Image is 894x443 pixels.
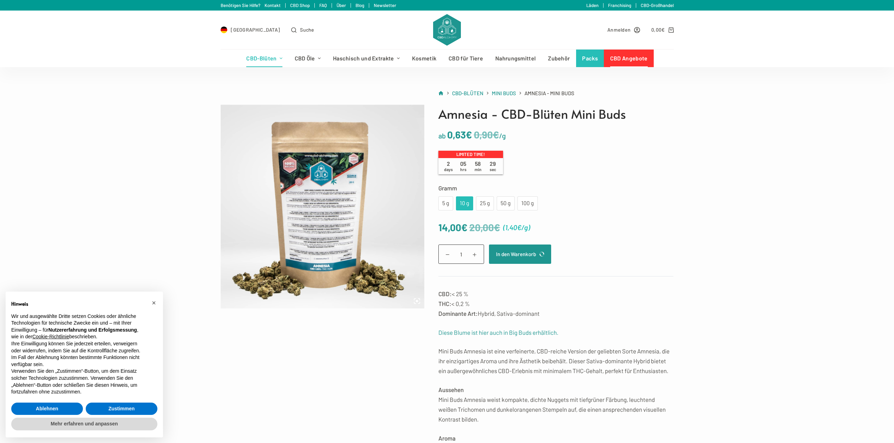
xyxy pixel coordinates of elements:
[460,167,466,172] span: hrs
[608,2,631,8] a: Franchising
[337,2,346,8] a: Über
[485,160,500,172] span: 29
[231,26,280,34] span: [GEOGRAPHIC_DATA]
[641,2,674,8] a: CBD-Großhandel
[438,310,478,317] strong: Dominante Art:
[499,131,506,140] span: /g
[433,14,461,46] img: CBD Alchemy
[355,2,364,8] a: Blog
[443,199,449,208] div: 5 g
[438,435,456,442] strong: Aroma
[374,2,396,8] a: Newsletter
[11,340,146,368] p: Ihre Einwilligung können Sie jederzeit erteilen, verweigern oder widerrufen, indem Sie auf die Ko...
[607,26,640,34] a: Anmelden
[240,50,288,67] a: CBD-Blüten
[466,129,472,141] span: €
[327,50,406,67] a: Haschisch und Extrakte
[493,129,499,141] span: €
[221,2,281,8] a: Benötigen Sie Hilfe? Kontakt
[11,300,146,307] h2: Hinweis
[438,329,559,336] a: Diese Blume ist hier auch in Big Buds erhältlich.
[576,50,604,67] a: Packs
[475,167,482,172] span: min
[438,289,674,318] p: < 25 % < 0,2 % Hybrid, Sativa-dominant
[11,368,146,395] p: Verwenden Sie den „Zustimmen“-Button, um dem Einsatz solcher Technologien zuzustimmen. Verwenden ...
[521,223,528,232] span: /g
[490,167,496,172] span: sec
[494,221,500,233] span: €
[480,199,490,208] div: 25 g
[517,223,521,232] span: €
[11,313,146,340] p: Wir und ausgewählte Dritte setzen Cookies oder ähnliche Technologien für technische Zwecke ein un...
[524,89,574,98] span: Amnesia - Mini Buds
[438,131,446,140] span: ab
[438,105,674,123] h1: Amnesia - CBD-Blüten Mini Buds
[406,50,442,67] a: Kosmetik
[290,2,310,8] a: CBD Shop
[152,299,156,307] span: ×
[438,183,674,193] label: Gramm
[505,223,521,232] bdi: 1,40
[11,403,83,415] button: Ablehnen
[604,50,654,67] a: CBD Angebote
[447,129,472,141] bdi: 0,63
[503,222,530,233] span: ( )
[651,26,673,34] a: Shopping cart
[86,403,157,415] button: Zustimmen
[460,199,469,208] div: 10 g
[542,50,576,67] a: Zubehör
[522,199,534,208] div: 100 g
[651,27,665,33] bdi: 0,00
[438,386,464,393] strong: Aussehen
[438,290,452,297] strong: CBD:
[291,26,314,34] button: Open search form
[288,50,327,67] a: CBD Öle
[492,90,516,96] span: Mini Buds
[438,221,468,233] bdi: 14,00
[492,89,516,98] a: Mini Buds
[221,105,424,308] img: smallbuds-amnesia-doystick
[221,26,228,33] img: DE Flag
[438,245,484,264] input: Produktmenge
[661,27,665,33] span: €
[586,2,599,8] a: Läden
[452,90,483,96] span: CBD-Blüten
[441,160,456,172] span: 2
[452,89,483,98] a: CBD-Blüten
[48,327,137,333] strong: Nutzererfahrung und Erfolgsmessung
[444,167,453,172] span: days
[607,26,631,34] span: Anmelden
[300,26,314,34] span: Suche
[443,50,489,67] a: CBD für Tiere
[501,199,510,208] div: 50 g
[240,50,654,67] nav: Header-Menü
[474,129,499,141] bdi: 0,90
[148,297,159,308] button: Schließen Sie diesen Hinweis
[489,245,551,264] button: In den Warenkorb
[32,334,69,339] a: Cookie-Richtlinie
[438,151,503,158] p: Limited time!
[461,221,468,233] span: €
[489,50,542,67] a: Nahrungsmittel
[319,2,327,8] a: FAQ
[11,418,157,430] button: Mehr erfahren und anpassen
[221,26,280,34] a: Select Country
[471,160,485,172] span: 58
[469,221,500,233] bdi: 20,00
[438,346,674,376] p: Mini Buds Amnesia ist eine verfeinerte, CBD-reiche Version der geliebten Sorte Amnesia, die ihr e...
[438,300,451,307] strong: THC:
[438,385,674,424] p: Mini Buds Amnesia weist kompakte, dichte Nuggets mit tiefgrüner Färbung, leuchtend weißen Trichom...
[456,160,471,172] span: 05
